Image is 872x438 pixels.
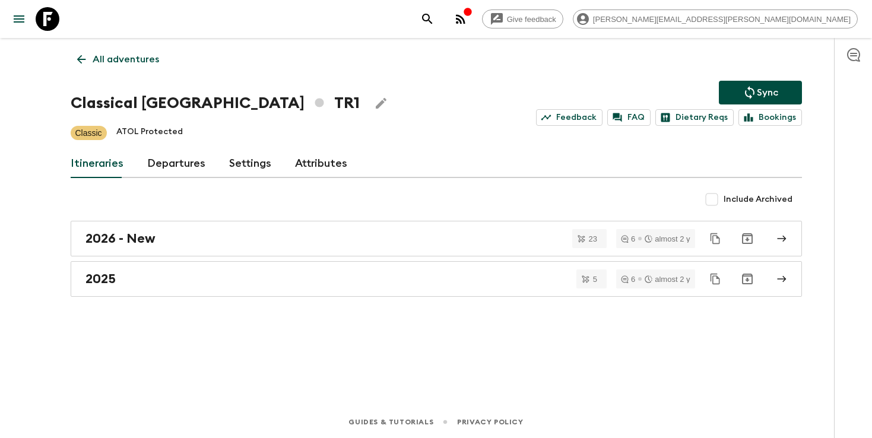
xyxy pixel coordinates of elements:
[71,150,123,178] a: Itineraries
[735,267,759,291] button: Archive
[75,127,102,139] p: Classic
[621,235,635,243] div: 6
[645,235,690,243] div: almost 2 y
[147,150,205,178] a: Departures
[735,227,759,250] button: Archive
[655,109,734,126] a: Dietary Reqs
[71,47,166,71] a: All adventures
[738,109,802,126] a: Bookings
[757,85,778,100] p: Sync
[295,150,347,178] a: Attributes
[7,7,31,31] button: menu
[71,261,802,297] a: 2025
[582,235,604,243] span: 23
[71,221,802,256] a: 2026 - New
[85,231,156,246] h2: 2026 - New
[369,91,393,115] button: Edit Adventure Title
[93,52,159,66] p: All adventures
[586,15,857,24] span: [PERSON_NAME][EMAIL_ADDRESS][PERSON_NAME][DOMAIN_NAME]
[500,15,563,24] span: Give feedback
[705,228,726,249] button: Duplicate
[573,9,858,28] div: [PERSON_NAME][EMAIL_ADDRESS][PERSON_NAME][DOMAIN_NAME]
[416,7,439,31] button: search adventures
[705,268,726,290] button: Duplicate
[85,271,116,287] h2: 2025
[457,415,523,429] a: Privacy Policy
[607,109,651,126] a: FAQ
[645,275,690,283] div: almost 2 y
[621,275,635,283] div: 6
[536,109,603,126] a: Feedback
[482,9,563,28] a: Give feedback
[71,91,360,115] h1: Classical [GEOGRAPHIC_DATA] TR1
[348,415,433,429] a: Guides & Tutorials
[229,150,271,178] a: Settings
[719,81,802,104] button: Sync adventure departures to the booking engine
[724,193,792,205] span: Include Archived
[116,126,183,140] p: ATOL Protected
[586,275,604,283] span: 5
